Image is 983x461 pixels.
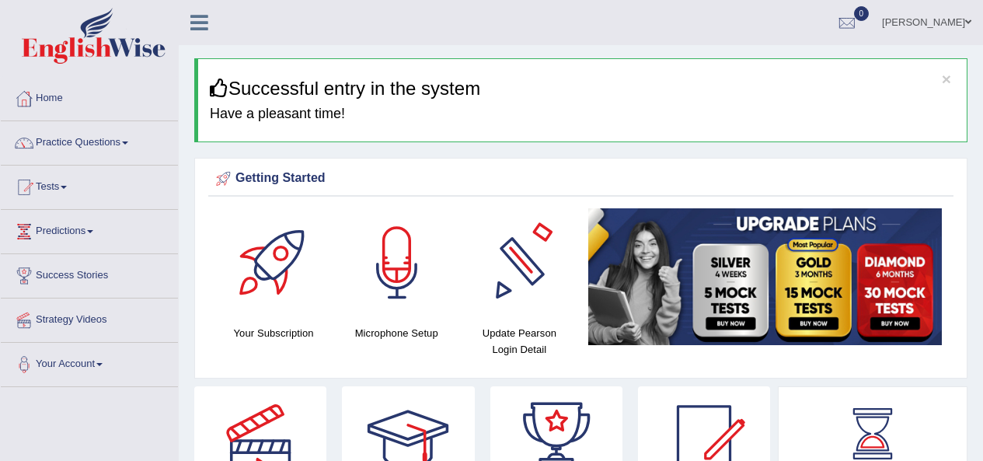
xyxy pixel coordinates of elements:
span: 0 [854,6,870,21]
a: Your Account [1,343,178,382]
h4: Update Pearson Login Detail [465,325,573,358]
a: Tests [1,166,178,204]
button: × [942,71,951,87]
a: Home [1,77,178,116]
a: Strategy Videos [1,299,178,337]
a: Success Stories [1,254,178,293]
a: Practice Questions [1,121,178,160]
div: Getting Started [212,167,950,190]
h4: Your Subscription [220,325,327,341]
img: small5.jpg [588,208,942,345]
a: Predictions [1,210,178,249]
h4: Have a pleasant time! [210,107,955,122]
h4: Microphone Setup [343,325,450,341]
h3: Successful entry in the system [210,79,955,99]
